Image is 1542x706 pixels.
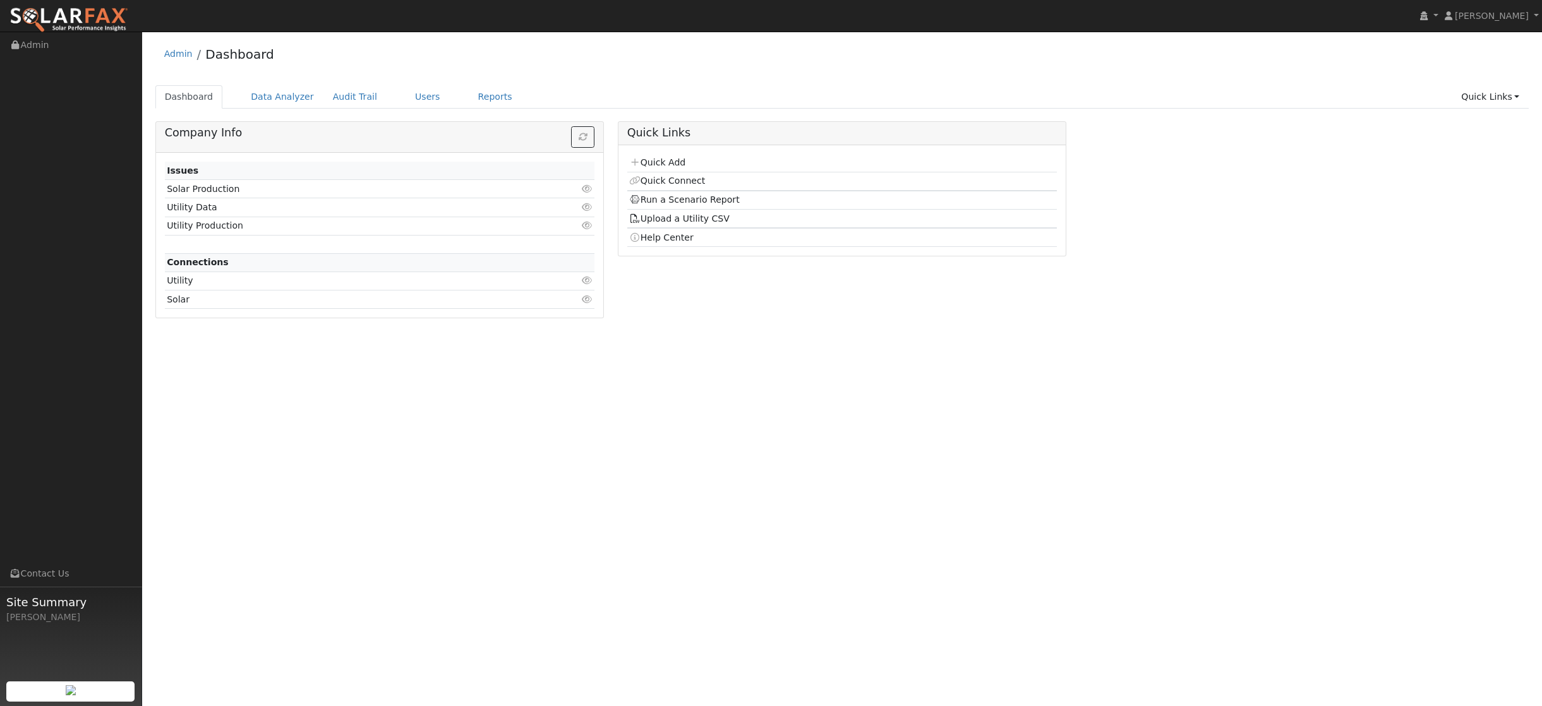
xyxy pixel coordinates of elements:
[165,180,526,198] td: Solar Production
[469,85,522,109] a: Reports
[323,85,387,109] a: Audit Trail
[406,85,450,109] a: Users
[629,213,730,224] a: Upload a Utility CSV
[629,232,694,242] a: Help Center
[165,290,526,309] td: Solar
[581,295,593,304] i: Click to view
[205,47,274,62] a: Dashboard
[581,203,593,212] i: Click to view
[627,126,1057,140] h5: Quick Links
[6,594,135,611] span: Site Summary
[581,184,593,193] i: Click to view
[164,49,193,59] a: Admin
[6,611,135,624] div: [PERSON_NAME]
[581,276,593,285] i: Click to view
[629,157,685,167] a: Quick Add
[629,194,740,205] a: Run a Scenario Report
[581,221,593,230] i: Click to view
[1455,11,1529,21] span: [PERSON_NAME]
[165,126,595,140] h5: Company Info
[165,198,526,217] td: Utility Data
[1452,85,1529,109] a: Quick Links
[629,176,705,186] a: Quick Connect
[9,7,128,33] img: SolarFax
[167,165,198,176] strong: Issues
[155,85,223,109] a: Dashboard
[241,85,323,109] a: Data Analyzer
[66,685,76,695] img: retrieve
[165,217,526,235] td: Utility Production
[165,272,526,290] td: Utility
[167,257,229,267] strong: Connections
